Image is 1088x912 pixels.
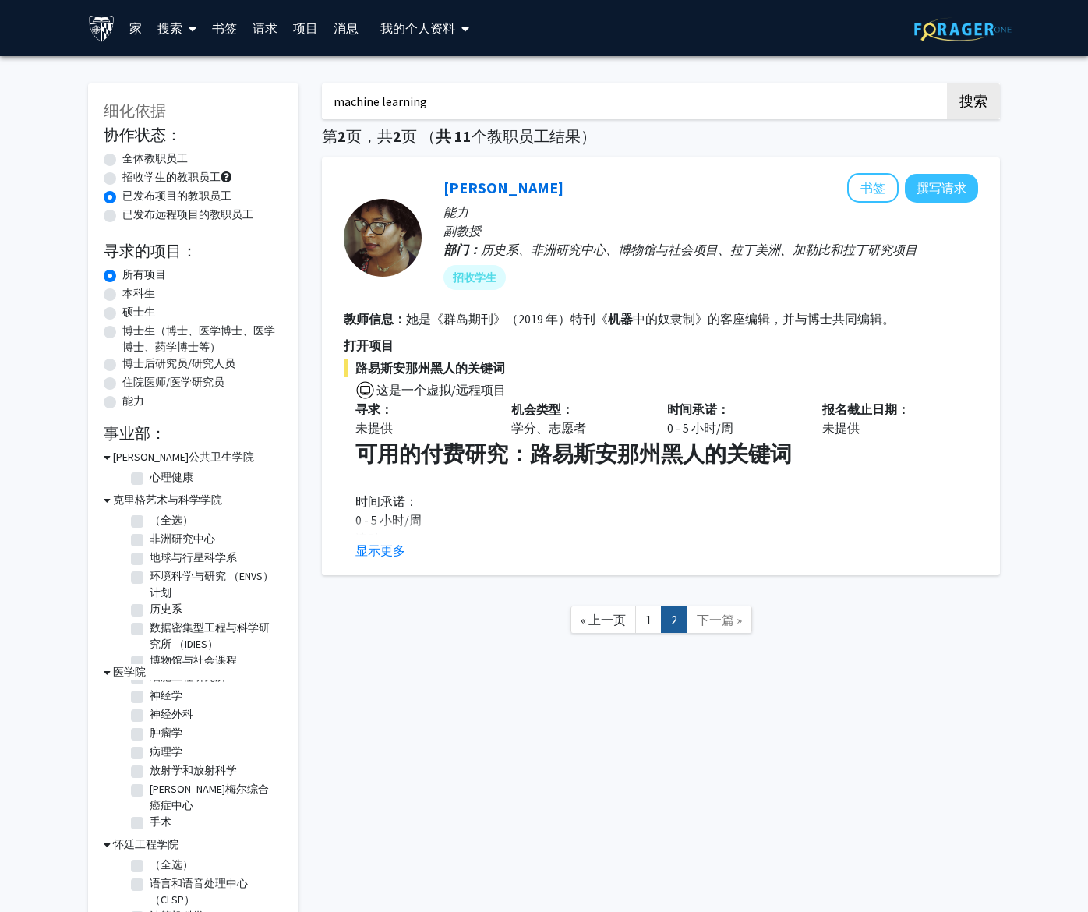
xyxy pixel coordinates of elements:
p: 打开项目 [344,336,978,355]
font: 手术 [150,815,171,829]
a: 2 [661,606,687,634]
label: 住院医师/医学研究员 [122,374,224,391]
font: 博物馆与社会课程 [150,653,237,667]
font: 神经外科 [150,707,193,721]
font: 非洲研究中心 [150,532,215,546]
a: 下一页 [687,606,752,634]
div: 未提供 [355,419,488,437]
font: 历史系 [150,602,182,616]
font: 数据密集型工程与科学研究所 （IDIES） [150,620,270,651]
span: 下一篇 » [697,612,742,627]
button: 显示更多 [355,541,405,560]
font: 学分、志愿者 [511,420,586,436]
strong: 可用的付费研究：路易斯安那州黑人的关键词 [355,440,792,468]
font: 语言和语音处理中心 （CLSP） [150,876,248,907]
a: 以前 [570,606,636,634]
font: 搜索 [157,20,182,36]
nav: 页面导航 [322,591,1000,654]
font: 我的个人资料 [380,20,455,36]
label: 本科生 [122,285,155,302]
p: 寻求： [355,400,488,419]
a: 书签 [204,1,245,55]
b: 机器 [608,311,633,327]
label: 博士后研究员/研究人员 [122,355,235,372]
span: 这是一个虚拟/远程项目 [375,382,506,398]
a: 消息 [326,1,366,55]
h3: 医学院 [113,664,146,680]
input: 搜索关键字 [322,83,934,119]
h3: 克里格艺术与科学学院 [113,492,222,508]
img: ForagerOne Logo [914,17,1012,41]
span: 2 [337,126,346,146]
h3: 怀廷工程学院 [113,836,178,853]
font: 0 - 5 小时/周 [667,420,733,436]
label: 所有项目 [122,267,166,283]
a: [PERSON_NAME] [443,178,563,197]
a: 项目 [285,1,326,55]
font: （全选） [150,857,193,871]
a: 请求 [245,1,285,55]
font: [PERSON_NAME]梅尔综合癌症中心 [150,782,269,812]
font: 心理健康 [150,470,193,484]
b: 部门： [443,242,481,257]
button: 将 Jessica Marie Johnson 添加到书签 [847,173,899,203]
p: 能力 [443,203,978,221]
font: 肿瘤学 [150,726,182,740]
span: 共 11 [436,126,472,146]
span: « 上一页 [581,612,626,627]
h2: 协作状态： [104,125,283,144]
b: 教师信息： [344,311,406,327]
font: 请求 [253,20,277,36]
h2: 寻求的项目： [104,242,283,260]
span: 历史系、非洲研究中心、博物馆与社会项目、拉丁美洲、加勒比和拉丁研究项目 [481,242,917,257]
span: 细化依据 [104,101,166,120]
fg-read-more: 她是《群岛期刊》（2019 年）特刊《 中的奴隶制》的客座编辑，并与博士共同编辑。 [406,311,895,327]
a: 家 [122,1,150,55]
span: 路易斯安那州黑人的关键词 [344,359,978,377]
font: 环境科学与研究 （ENVS） 计划 [150,569,274,599]
label: 已发布项目的教职员工 [122,188,231,204]
label: 招收学生的教职员工 [122,169,221,186]
font: 招收学生 [453,270,496,286]
button: 向杰西卡·玛丽·约翰逊 （Jessica Marie Johnson） 撰写请求 [905,174,978,203]
font: （全选） [150,513,193,527]
h3: [PERSON_NAME]公共卫生学院 [113,449,254,465]
button: 搜索 [947,83,1000,119]
label: 全体教职员工 [122,150,188,167]
img: Johns Hopkins University Logo [88,15,115,42]
font: 地球与行星科学系 [150,550,237,564]
label: 能力 [122,393,144,409]
label: 已发布远程项目的教职员工 [122,207,253,223]
p: 时间承诺： [667,400,800,419]
span: 时间承诺： [355,493,418,509]
iframe: Chat [12,842,66,900]
a: 1 [635,606,662,634]
p: 机会类型： [511,400,644,419]
font: 病理学 [150,744,182,758]
span: 2 [393,126,401,146]
h2: 事业部： [104,424,283,443]
span: 0 - 5 小时/周 [355,512,422,528]
span: 津贴 [355,531,380,546]
font: 未提供 [822,420,860,436]
h1: 第 页，共 页 （ 个教职员工结果） [322,127,1000,146]
p: 报名截止日期： [822,400,955,419]
font: 放射学和放射科学 [150,763,237,777]
label: 硕士生 [122,304,155,320]
label: 博士生（博士、医学博士、医学博士、药学博士等） [122,323,283,355]
font: 神经学 [150,688,182,702]
p: 副教授 [443,221,978,240]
